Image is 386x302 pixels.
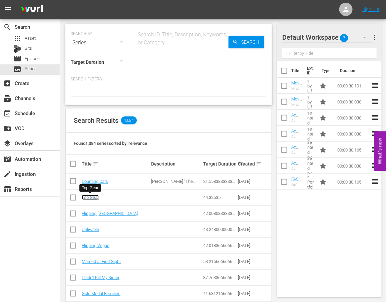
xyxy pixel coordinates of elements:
span: reorder [372,113,380,121]
a: Movie Favorites by Lifetime Promo 30 [291,96,302,141]
span: Create [3,79,11,87]
a: Sign Out [362,7,380,12]
a: Ax Men Life Image presented by History ( New logo) 30 [291,128,302,194]
span: Asset [13,34,21,42]
span: Episode [13,55,21,63]
span: Promo [319,98,327,106]
div: Target Duration [203,160,236,168]
span: Schedule [3,109,11,117]
span: 7 [340,31,348,45]
a: Counting Cars [82,179,108,184]
div: Created [238,160,253,168]
a: Married at First Sight [82,259,121,264]
div: [DATE] [238,195,253,200]
td: 00:00:30.030 [335,158,372,174]
span: Automation [3,155,11,163]
th: Title [291,61,303,80]
div: 21.55838333333333 [203,179,236,184]
span: reorder [372,145,380,154]
div: Ax Men S7 image presented by History ( New logo) 30 [291,167,302,171]
div: 44.32535 [203,195,236,200]
div: 43.248000000000005 [203,227,236,232]
span: Found 1,084 series sorted by: relevance [74,141,147,146]
span: Search [239,36,264,48]
span: reorder [372,162,380,170]
div: 42.00808333333334 [203,211,236,216]
td: 00:00:30.101 [335,78,372,94]
span: Search Results [74,116,118,124]
div: 41.681216666666664 [203,291,236,296]
span: Search [3,23,11,31]
div: FAST Channel Miscellaneous 2024 Winter Portfolio Lifestyle Cross Channel [PERSON_NAME] [291,183,302,187]
span: Promo [319,146,327,154]
td: 00:00:30.030 [335,110,372,126]
div: Ax Men Tree image presented by History ( New logo) 30 [291,119,302,123]
td: Ax Men S7 image presented by History ( New logo) 30 [305,158,316,174]
a: Movie Favorites by Lifetime Promo 30 [291,80,302,125]
span: reorder [372,129,380,137]
td: 00:00:30.030 [335,126,372,142]
td: Movie Favorites by Lifetime Promo 30 [305,94,316,110]
span: Channels [3,94,11,102]
img: ans4CAIJ8jUAAAAAAAAAAAAAAAAAAAAAAAAgQb4GAAAAAAAAAAAAAAAAAAAAAAAAJMjXAAAAAAAAAAAAAAAAAAAAAAAAgAT5G... [16,2,48,17]
div: [DATE] [238,179,253,184]
th: Type [318,61,336,80]
div: Search ID, Title, Description, Keywords, or Category [136,31,229,47]
a: Flipping Vegas [82,243,109,248]
div: [DATE] [238,275,253,280]
span: sort [93,161,99,167]
td: Ax Men Life Image presented by History ( New logo) 30 [305,126,316,142]
span: Reports [3,185,11,193]
td: 00:00:30.165 [335,142,372,158]
div: Default Workspace [282,28,373,47]
div: [DATE] [238,291,253,296]
span: menu [4,5,12,13]
a: I Didn't Kill My Sister [82,275,119,280]
a: Gold Medal Families [82,291,120,296]
div: 42.018366666666665 [203,243,236,248]
span: Promo [319,162,327,170]
div: Ax Men S6 image presented by History ( New logo) 30 [291,151,302,155]
div: 87.76336666666666 [203,275,236,280]
div: Title [82,160,149,168]
span: reorder [372,81,380,89]
span: Asset [25,35,36,42]
span: Overlays [3,139,11,147]
span: reorder [372,178,380,186]
div: [DATE] [238,243,253,248]
a: Ax Men Tree image presented by History ( New logo) 30 [291,112,302,178]
div: Series [71,33,129,52]
td: Ax Men S6 image presented by History ( New logo) 30 [305,142,316,158]
div: 53.21566666666667 [203,259,236,264]
div: Top Gear [82,185,98,191]
div: Movie Favorites by Lifetime Promo 30 [291,87,302,91]
span: reorder [372,97,380,105]
span: Episode [25,55,40,62]
span: [PERSON_NAME] "The Count" [PERSON_NAME] and his team restore cars in a hurry. [151,179,200,199]
td: 00:00:30.165 [335,174,372,190]
div: [DATE] [238,227,253,232]
span: Ingestion [3,170,11,178]
button: Search [229,36,264,48]
button: Open Feedback Widget [374,131,386,171]
a: FAST Channel Miscellaneous 2024 Winter Portfolio Lifestyle Cross Channel [PERSON_NAME] [291,177,302,282]
div: Movie Favorites by Lifetime Promo 30 [291,103,302,107]
div: Description [151,161,201,167]
td: Ax Men Tree image presented by History ( New logo) 30 [305,110,316,126]
td: FAST Channel Miscellaneous 2024 Winter Portfolio Lifestyle Cross Channel [PERSON_NAME] [305,174,316,190]
button: more_vert [371,29,379,45]
span: Promo [319,130,327,138]
span: Series [13,65,21,73]
a: Unlivable [82,227,99,232]
th: Duration [336,61,376,80]
a: Ax Men S7 image presented by History ( New logo) 30 [291,161,302,226]
span: 1,084 [121,116,137,124]
td: 00:00:30.030 [335,94,372,110]
div: Ax Men Life Image presented by History ( New logo) 30 [291,135,302,139]
span: Promo [319,114,327,122]
span: Bits [25,45,32,52]
div: Bits [13,45,21,53]
span: VOD [3,124,11,132]
p: Search Filters: [71,76,267,82]
span: Series [25,65,37,72]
